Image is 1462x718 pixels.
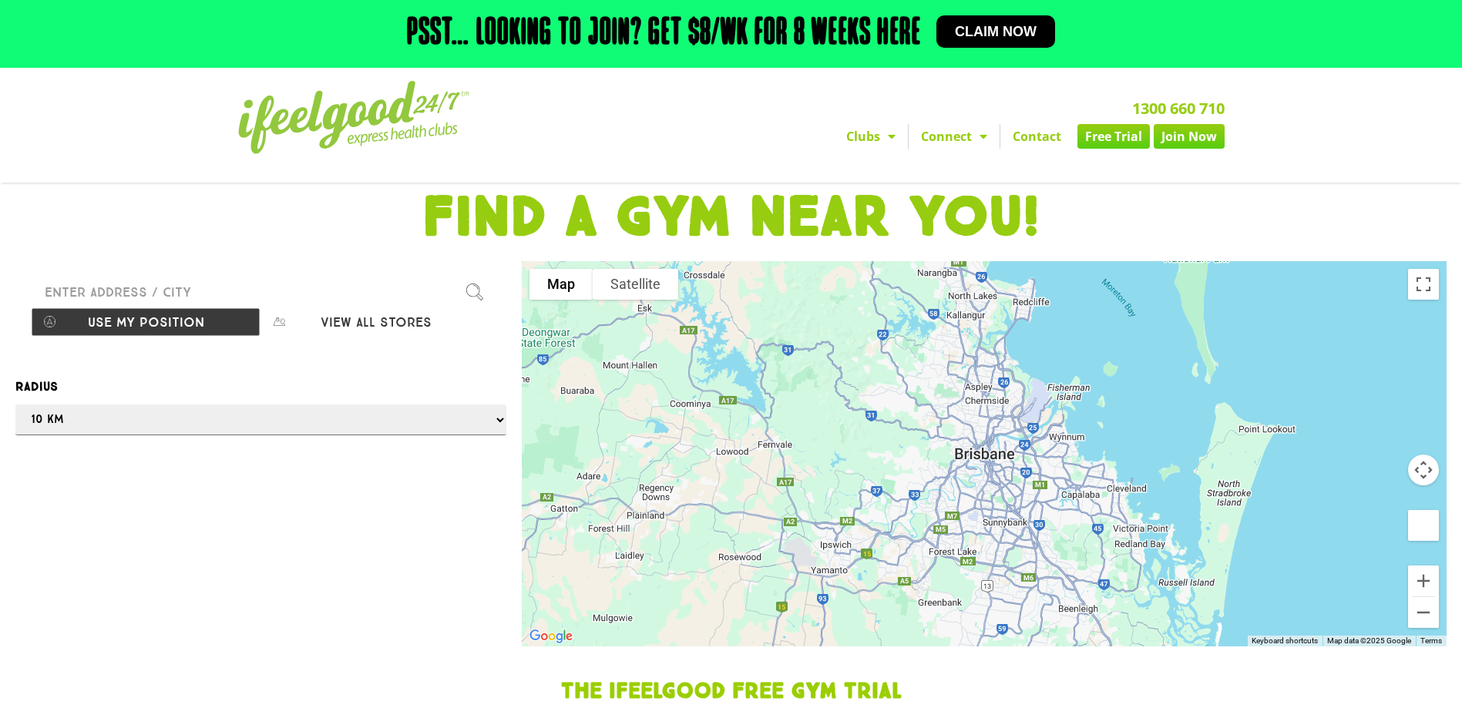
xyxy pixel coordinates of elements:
[1077,124,1150,149] a: Free Trial
[593,269,678,300] button: Show satellite imagery
[1408,597,1439,628] button: Zoom out
[31,307,260,337] button: Use my position
[1154,124,1225,149] a: Join Now
[466,284,483,300] img: search.svg
[1132,98,1225,119] a: 1300 660 710
[834,124,908,149] a: Clubs
[392,681,1070,703] h1: The IfeelGood Free Gym Trial
[589,124,1225,149] nav: Menu
[407,15,921,52] h2: Psst… Looking to join? Get $8/wk for 8 weeks here
[526,626,576,646] img: Google
[1327,636,1411,645] span: Map data ©2025 Google
[1252,636,1318,646] button: Keyboard shortcuts
[909,124,1000,149] a: Connect
[1408,269,1439,300] button: Toggle fullscreen view
[1420,636,1442,645] a: Terms (opens in new tab)
[1408,510,1439,541] button: Drag Pegman onto the map to open Street View
[8,190,1454,246] h1: FIND A GYM NEAR YOU!
[1408,565,1439,596] button: Zoom in
[260,307,490,337] button: View all stores
[526,626,576,646] a: Click to see this area on Google Maps
[1000,124,1074,149] a: Contact
[936,15,1055,48] a: Claim now
[955,25,1037,39] span: Claim now
[529,269,593,300] button: Show street map
[15,377,506,397] label: Radius
[1408,455,1439,485] button: Map camera controls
